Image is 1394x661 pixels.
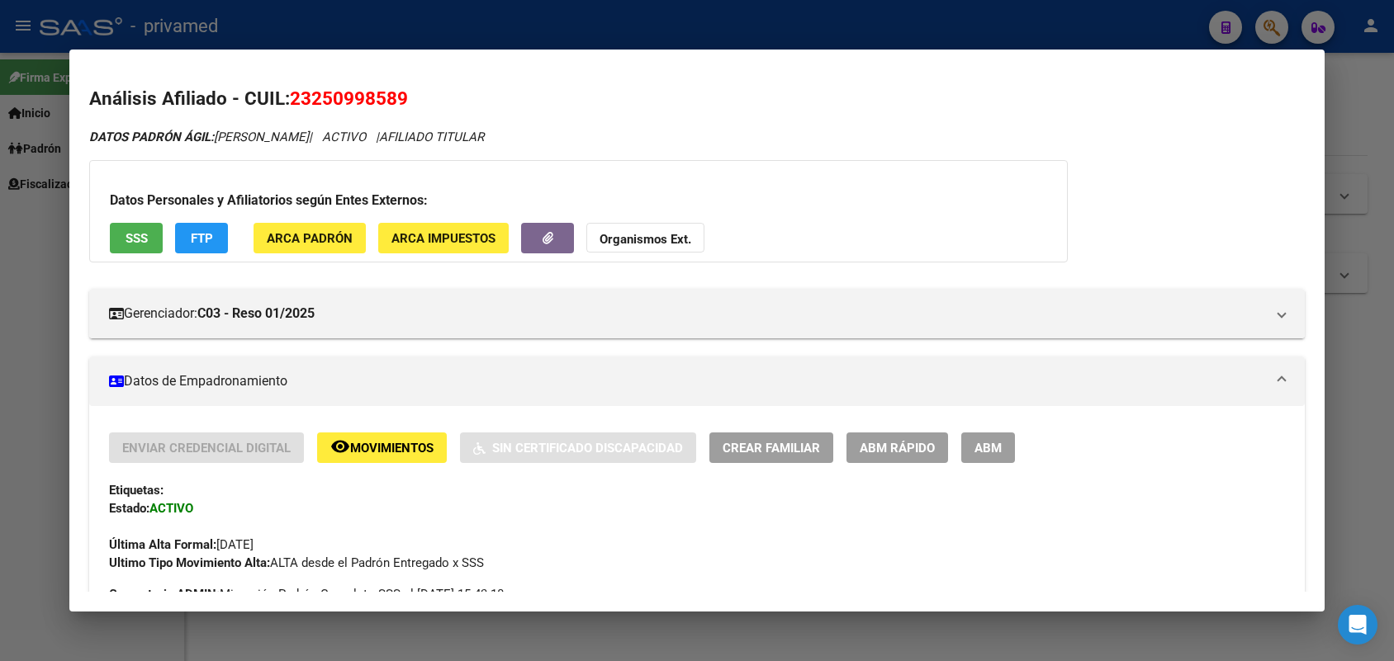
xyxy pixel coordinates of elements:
span: Enviar Credencial Digital [122,441,291,456]
mat-expansion-panel-header: Datos de Empadronamiento [89,356,1304,406]
button: Organismos Ext. [586,223,704,253]
span: ABM Rápido [860,441,935,456]
button: ABM Rápido [846,432,948,463]
span: Sin Certificado Discapacidad [492,441,683,456]
strong: ACTIVO [149,501,193,516]
i: | ACTIVO | [89,130,484,144]
button: FTP [175,223,228,253]
h2: Análisis Afiliado - CUIL: [89,85,1304,113]
mat-panel-title: Gerenciador: [109,304,1264,323]
strong: Ultimo Tipo Movimiento Alta: [109,555,270,570]
span: Migración Padrón Completo SSS el [DATE] 15:43:18 [109,585,504,603]
button: SSS [110,223,163,253]
strong: Organismos Ext. [600,232,691,247]
span: [PERSON_NAME] [89,130,309,144]
strong: DATOS PADRÓN ÁGIL: [89,130,214,144]
strong: Última Alta Formal: [109,537,216,552]
span: Movimientos [350,441,434,456]
strong: C03 - Reso 01/2025 [197,304,315,323]
span: ALTA desde el Padrón Entregado x SSS [109,555,484,570]
mat-icon: remove_red_eye [330,437,350,456]
strong: Etiquetas: [109,483,164,498]
div: Open Intercom Messenger [1338,605,1377,644]
span: FTP [191,231,213,246]
span: SSS [126,231,148,246]
span: [DATE] [109,537,254,552]
button: ARCA Impuestos [378,223,509,253]
strong: Estado: [109,501,149,516]
strong: Comentario ADMIN: [109,587,220,602]
h3: Datos Personales y Afiliatorios según Entes Externos: [110,191,1047,210]
mat-panel-title: Datos de Empadronamiento [109,371,1264,391]
mat-expansion-panel-header: Gerenciador:C03 - Reso 01/2025 [89,289,1304,338]
span: Crear Familiar [723,441,820,456]
span: ARCA Impuestos [391,231,495,246]
button: Movimientos [317,432,447,463]
button: ABM [961,432,1015,463]
button: Crear Familiar [709,432,833,463]
span: AFILIADO TITULAR [379,130,484,144]
button: ARCA Padrón [254,223,366,253]
span: ARCA Padrón [267,231,353,246]
span: ABM [974,441,1002,456]
button: Enviar Credencial Digital [109,432,304,463]
button: Sin Certificado Discapacidad [460,432,696,463]
span: 23250998589 [290,87,408,109]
